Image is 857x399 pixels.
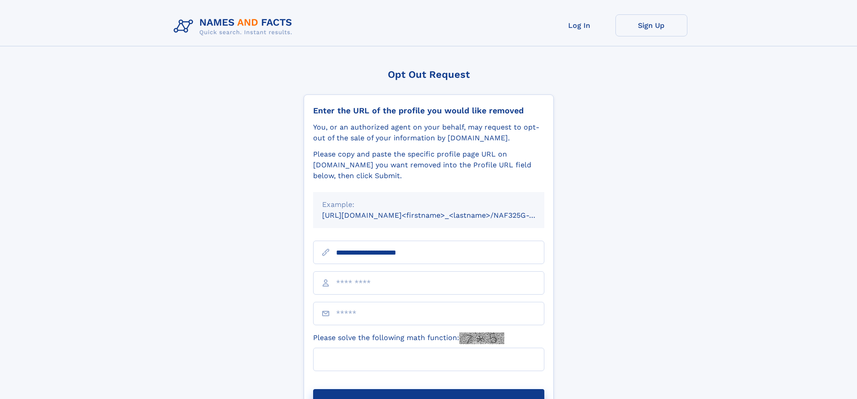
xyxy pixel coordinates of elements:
div: Enter the URL of the profile you would like removed [313,106,544,116]
div: You, or an authorized agent on your behalf, may request to opt-out of the sale of your informatio... [313,122,544,143]
div: Opt Out Request [304,69,554,80]
img: Logo Names and Facts [170,14,300,39]
a: Sign Up [615,14,687,36]
label: Please solve the following math function: [313,332,504,344]
a: Log In [543,14,615,36]
div: Example: [322,199,535,210]
small: [URL][DOMAIN_NAME]<firstname>_<lastname>/NAF325G-xxxxxxxx [322,211,561,220]
div: Please copy and paste the specific profile page URL on [DOMAIN_NAME] you want removed into the Pr... [313,149,544,181]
